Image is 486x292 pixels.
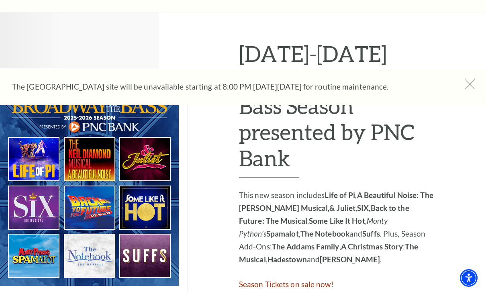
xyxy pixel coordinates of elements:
[239,242,418,264] strong: The Musical
[341,242,403,251] strong: A Christmas Story
[300,229,349,238] strong: The Notebook
[329,203,355,212] strong: & Juliet
[309,216,365,225] strong: Some Like It Hot
[12,80,450,93] p: The [GEOGRAPHIC_DATA] site will be unavailable starting at 8:00 PM [DATE][DATE] for routine maint...
[460,269,478,287] div: Accessibility Menu
[272,242,339,251] strong: The Addams Family
[266,229,299,238] strong: Spamalot
[268,255,307,264] strong: Hadestown
[239,190,433,212] strong: A Beautiful Noise: The [PERSON_NAME] Musical
[357,203,369,212] strong: SIX
[239,280,334,289] span: Season Tickets on sale now!
[239,41,434,178] h2: [DATE]-[DATE] Broadway at the Bass Season presented by PNC Bank
[362,229,380,238] strong: Suffs
[320,255,380,264] strong: [PERSON_NAME]
[239,216,388,238] em: Monty Python’s
[325,190,355,200] strong: Life of Pi
[239,189,434,266] p: This new season includes , , , , , , , and . Plus, Season Add-Ons: , : , and .
[239,203,409,225] strong: Back to the Future: The Musical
